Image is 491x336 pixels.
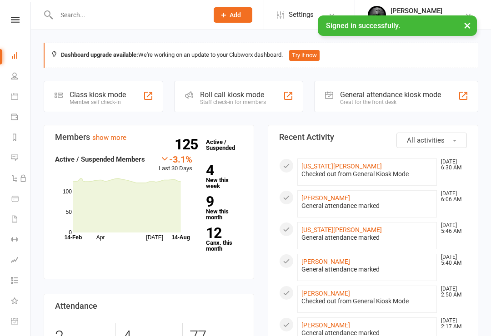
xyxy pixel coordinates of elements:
div: General attendance marked [301,266,433,273]
span: Signed in successfully. [326,21,400,30]
div: Member self check-in [70,99,126,105]
strong: 4 [206,163,239,177]
time: [DATE] 2:17 AM [436,318,466,330]
a: 4New this week [206,163,243,189]
time: [DATE] 6:06 AM [436,191,466,203]
a: [PERSON_NAME] [301,290,350,297]
button: Try it now [289,50,320,61]
time: [DATE] 5:46 AM [436,222,466,234]
a: 9New this month [206,195,243,220]
time: [DATE] 2:50 AM [436,286,466,298]
a: [PERSON_NAME] [301,321,350,329]
a: Product Sales [11,189,31,210]
div: [PERSON_NAME] [391,7,442,15]
div: We're working on an update to your Clubworx dashboard. [44,43,478,68]
time: [DATE] 5:40 AM [436,254,466,266]
strong: Active / Suspended Members [55,155,145,163]
img: thumb_image1544090673.png [368,6,386,24]
a: [US_STATE][PERSON_NAME] [301,226,382,233]
span: Add [230,11,241,19]
div: Great for the front desk [340,99,441,105]
div: Checked out from General Kiosk Mode [301,170,433,178]
a: People [11,67,31,87]
span: All activities [407,136,445,144]
span: Settings [289,5,314,25]
h3: Attendance [55,301,243,311]
div: General attendance kiosk mode [340,90,441,99]
div: Checked out from General Kiosk Mode [301,297,433,305]
div: General attendance marked [301,202,433,210]
div: Got Active Fitness [391,15,442,23]
h3: Recent Activity [279,133,467,142]
strong: Dashboard upgrade available: [61,51,138,58]
a: Calendar [11,87,31,108]
a: Dashboard [11,46,31,67]
strong: 9 [206,195,239,208]
div: Roll call kiosk mode [200,90,266,99]
div: Last 30 Days [159,154,192,173]
a: [US_STATE][PERSON_NAME] [301,163,382,170]
a: 12Canx. this month [206,226,243,252]
strong: 125 [175,138,201,151]
strong: 12 [206,226,239,240]
a: Reports [11,128,31,148]
button: × [459,15,476,35]
h3: Members [55,133,243,142]
a: Assessments [11,251,31,271]
a: show more [92,133,126,142]
a: [PERSON_NAME] [301,258,350,265]
time: [DATE] 6:30 AM [436,159,466,171]
button: All activities [396,133,467,148]
div: -3.1% [159,154,192,164]
div: Staff check-in for members [200,99,266,105]
a: [PERSON_NAME] [301,194,350,202]
input: Search... [54,9,202,21]
button: Add [214,7,252,23]
div: Class kiosk mode [70,90,126,99]
div: General attendance marked [301,234,433,242]
a: General attendance kiosk mode [11,312,31,332]
a: What's New [11,292,31,312]
a: 125Active / Suspended [201,132,241,158]
a: Payments [11,108,31,128]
